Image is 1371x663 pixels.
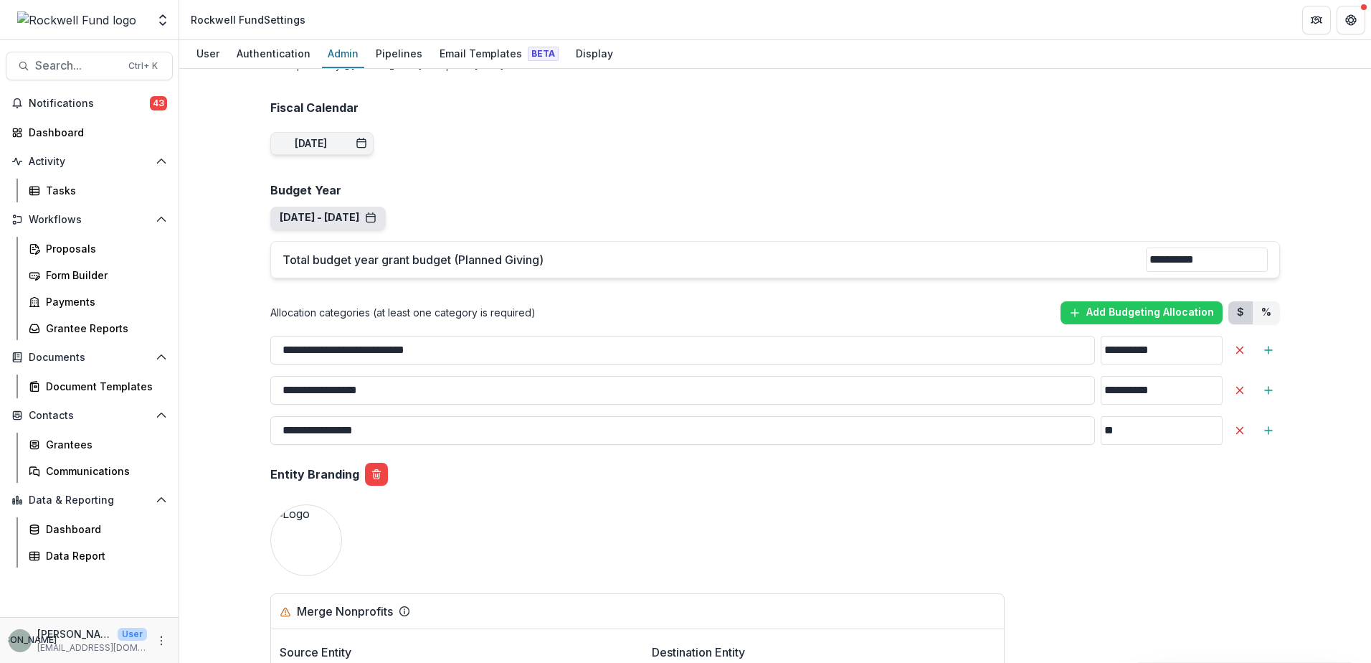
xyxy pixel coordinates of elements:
span: 43 [150,96,167,110]
p: User [118,628,147,641]
button: Add Sub-Category [1257,339,1280,362]
a: Document Templates [23,375,173,398]
a: Proposals [23,237,173,260]
button: Open Data & Reporting [6,489,173,512]
h2: Entity Branding [270,468,359,481]
a: Form Builder [23,263,173,287]
div: [DATE] [295,138,327,150]
span: Data & Reporting [29,494,150,507]
button: Open Workflows [6,208,173,231]
input: Delete AllocationAdd Sub-Category [1101,376,1223,405]
a: Pipelines [370,40,428,68]
button: Delete Allocation [1228,419,1251,442]
a: Dashboard [6,121,173,144]
span: Search... [35,59,120,72]
h2: Budget Year [270,184,1280,197]
a: Dashboard [23,517,173,541]
a: Data Report [23,544,173,568]
input: Total budget year grant budget (Planned Giving) [1146,248,1268,272]
nav: breadcrumb [185,9,311,30]
input: Delete AllocationAdd Sub-Category [270,336,1095,365]
a: Grantees [23,433,173,456]
button: Dollars [1228,301,1253,324]
h2: Fiscal Calendar [270,101,1280,115]
button: Open Documents [6,346,173,369]
button: Add Sub-Category [1257,419,1280,442]
span: Activity [29,156,150,168]
a: Authentication [231,40,316,68]
div: Payments [46,294,161,309]
div: Ctrl + K [125,58,161,74]
div: Admin [322,43,364,64]
div: User [191,43,225,64]
div: Form Builder [46,268,161,283]
button: [DATE] - [DATE] [280,212,376,224]
input: Delete AllocationAdd Sub-Category [270,376,1095,405]
a: User [191,40,225,68]
div: Document Templates [46,379,161,394]
input: Delete AllocationAdd Sub-Category [1101,336,1223,365]
img: Rockwell Fund logo [17,11,136,29]
p: Allocation categories (at least one category is required) [270,305,536,320]
span: Notifications [29,98,150,110]
div: Tasks [46,183,161,198]
button: Search... [6,52,173,80]
button: Get Help [1337,6,1365,34]
button: Open Contacts [6,404,173,427]
div: Communications [46,464,161,479]
button: Percent [1253,301,1280,324]
button: More [153,632,170,649]
div: Authentication [231,43,316,64]
input: Delete AllocationAdd Sub-Category [1101,416,1223,445]
button: Partners [1302,6,1331,34]
a: Communications [23,459,173,483]
a: Tasks [23,179,173,202]
button: delete-logo-file [365,463,388,486]
a: Admin [322,40,364,68]
span: Beta [528,47,559,61]
div: Pipelines [370,43,428,64]
a: Payments [23,290,173,314]
a: Email Templates Beta [434,40,564,68]
button: Open entity switcher [153,6,173,34]
span: Contacts [29,410,150,422]
div: Grantee Reports [46,321,161,336]
div: Merge Nonprofits [297,603,393,620]
p: [EMAIL_ADDRESS][DOMAIN_NAME] [37,641,147,654]
button: Add Budgeting Allocation [1061,301,1223,324]
span: Documents [29,352,150,364]
label: Destination Entity [652,644,987,661]
a: Grantee Reports [23,316,173,340]
div: Display [570,43,619,64]
div: Email Templates [434,43,564,64]
button: Open Activity [6,150,173,173]
div: Data Report [46,548,161,563]
div: Rockwell Fund Settings [191,12,305,27]
button: Add Sub-Category [1257,379,1280,402]
span: Workflows [29,214,150,226]
div: Grantees [46,437,161,452]
div: Proposals [46,241,161,256]
input: Delete AllocationAdd Sub-Category [270,416,1095,445]
button: Delete Allocation [1228,379,1251,402]
p: [PERSON_NAME] [37,626,112,641]
div: Dashboard [46,522,161,537]
a: Display [570,40,619,68]
button: Notifications43 [6,92,173,115]
p: Total budget year grant budget (Planned Giving) [283,251,1146,268]
div: Dashboard [29,125,161,140]
label: Source Entity [280,644,615,661]
button: Delete Allocation [1228,339,1251,362]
